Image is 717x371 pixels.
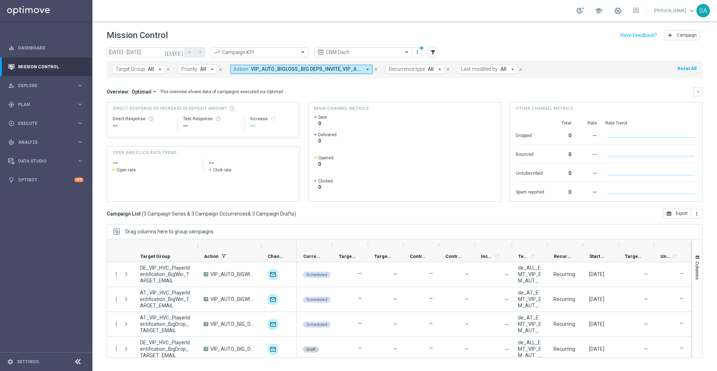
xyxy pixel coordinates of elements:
div: Total [553,120,571,126]
i: filter_alt [430,49,436,55]
span: Drag columns here to group campaigns [125,229,214,234]
span: — [644,346,648,352]
i: person_search [8,83,15,89]
span: — [394,346,397,352]
div: Press SPACE to select this row. [107,262,297,287]
h4: OPEN AND CLICK RATE TREND [113,149,176,156]
span: Templates [518,254,529,259]
i: arrow_drop_down [209,66,215,73]
div: Optimail [267,319,279,330]
div: Press SPACE to select this row. [107,312,297,337]
span: Last modified by: [461,66,499,72]
span: de_ALL_EMT_VIP_EM_AUT_MIX__BIGWINS_INVITE_MAIL [518,265,541,284]
img: Optimail [267,269,279,280]
button: close [217,65,224,73]
div: Direct Response [113,116,171,122]
i: more_vert [113,321,119,327]
span: 0 [318,161,333,167]
div: Recurring [553,346,575,352]
button: more_vert [691,209,703,219]
span: — [644,271,648,277]
a: Dashboard [18,38,84,57]
span: Recurrence [554,254,571,259]
div: 29 Aug 2025, Friday [589,346,604,352]
i: refresh [672,253,678,259]
div: Dropped [516,129,544,141]
i: close [218,67,223,72]
span: Target Group [140,254,170,259]
img: Optimail [267,294,279,305]
div: +10 [74,177,84,182]
div: 15 Aug 2025, Friday [589,296,604,302]
span: Current Status [303,254,320,259]
div: -- [580,186,597,197]
span: — [644,321,648,327]
span: Action [204,254,219,259]
div: Press SPACE to select this row. [107,287,297,312]
span: — [644,296,648,302]
div: 0 [553,148,571,159]
button: more_vert [113,271,119,277]
span: ( [142,211,144,217]
i: keyboard_arrow_right [77,139,84,145]
span: Analyze [18,140,77,144]
span: All [428,66,434,72]
i: refresh [530,253,535,259]
span: 3 Campaign Drafts [252,211,294,217]
span: All [200,66,206,72]
button: track_changes Analyze keyboard_arrow_right [8,139,84,145]
div: Plan [8,101,77,108]
span: Open rate [117,167,136,173]
div: Execute [8,120,77,127]
h3: Campaign List [107,211,296,217]
span: Execute [18,121,77,126]
span: Sent [318,115,327,120]
div: Spam reported [516,186,544,197]
i: keyboard_arrow_right [77,120,84,127]
i: open_in_browser [666,211,672,217]
div: Test Response [183,116,239,122]
button: gps_fixed Plan keyboard_arrow_right [8,102,84,107]
label: — [429,295,433,302]
div: Recurring [553,271,575,277]
i: arrow_drop_down [151,89,158,95]
button: Mission Control [8,64,84,70]
span: Start Date [589,254,606,259]
i: preview [317,49,324,56]
span: Target Group: [116,66,146,72]
i: add [667,32,673,38]
div: Data Studio keyboard_arrow_right [8,158,84,164]
span: — [505,322,509,328]
span: Explore [18,84,77,88]
div: play_circle_outline Execute keyboard_arrow_right [8,121,84,126]
div: Rate Trend [605,120,697,126]
span: All [148,66,154,72]
i: gps_fixed [8,101,15,108]
div: Recurring [553,296,575,302]
a: Optibot [18,170,74,189]
ng-select: Campaign KPI [210,47,309,57]
i: more_vert [414,49,420,55]
i: play_circle_outline [8,120,15,127]
span: Increase [481,254,493,259]
i: more_vert [694,211,700,217]
div: Recurring [553,321,575,327]
div: Dashboard [8,38,84,57]
label: — [680,270,684,277]
button: refresh [271,116,276,122]
span: 0 [318,138,337,144]
div: Rate [580,120,597,126]
button: close [518,65,524,73]
span: Campaign [677,33,697,38]
button: Reset All [677,65,697,73]
button: keyboard_arrow_down [694,87,703,96]
span: — [465,346,469,352]
span: Targeted Responders [625,254,642,259]
span: Draft [306,347,315,352]
div: Optimail [267,344,279,355]
label: — [429,270,433,277]
span: Delivered [318,132,337,138]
